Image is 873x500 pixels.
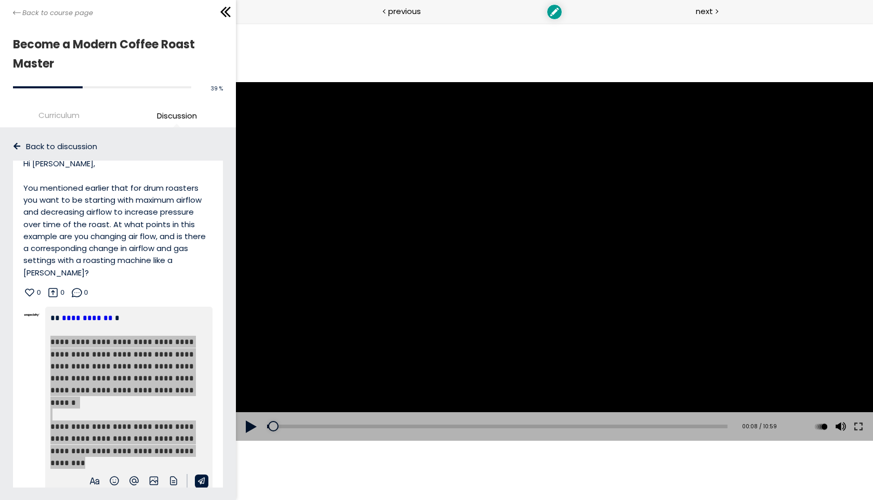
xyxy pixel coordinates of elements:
[696,5,713,17] span: next
[38,109,80,121] span: Curriculum
[13,140,223,152] button: Back to discussion
[501,400,541,408] div: 00:08 / 10:59
[157,110,197,122] span: Discussion
[26,140,97,152] span: Back to discussion
[577,389,593,418] button: Play back rate
[60,286,64,299] div: 0
[211,85,223,93] span: 39 %
[23,307,40,323] img: avatar
[13,8,93,18] a: Back to course page
[596,389,612,418] button: Volume
[47,286,64,299] button: 0
[388,5,421,17] span: previous
[23,286,41,299] button: 0
[13,35,218,74] h1: Become a Modern Coffee Roast Master
[37,286,41,299] div: 0
[71,286,88,299] button: 0
[22,8,93,18] span: Back to course page
[23,157,213,279] p: Hi [PERSON_NAME], You mentioned earlier that for drum roasters you want to be starting with maxim...
[576,389,594,418] div: Change playback rate
[84,286,88,299] div: 0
